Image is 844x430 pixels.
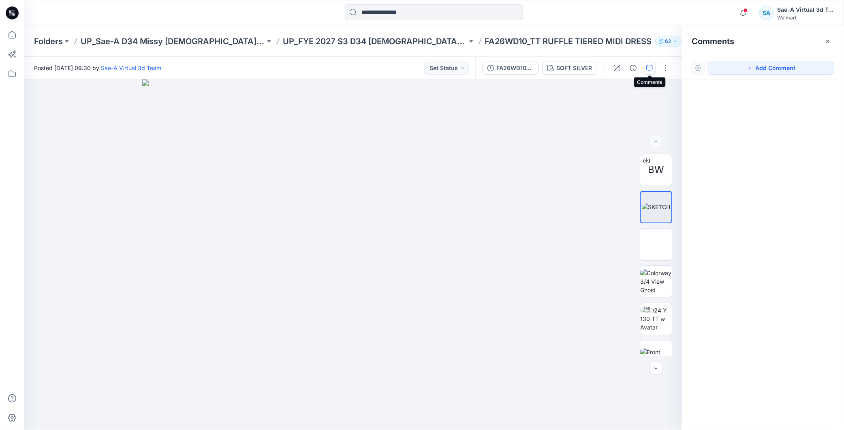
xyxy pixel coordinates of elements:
[34,64,161,72] span: Posted [DATE] 09:30 by
[542,62,597,75] button: SOFT SILVER
[692,36,734,46] h2: Comments
[142,79,564,430] img: eyJhbGciOiJIUzI1NiIsImtpZCI6IjAiLCJzbHQiOiJzZXMiLCJ0eXAiOiJKV1QifQ.eyJkYXRhIjp7InR5cGUiOiJzdG9yYW...
[665,37,671,46] p: 62
[708,62,834,75] button: Add Comment
[283,36,467,47] a: UP_FYE 2027 S3 D34 [DEMOGRAPHIC_DATA] Dresses
[34,36,63,47] a: Folders
[627,62,640,75] button: Details
[655,36,682,47] button: 62
[485,36,652,47] p: FA26WD10_TT RUFFLE TIERED MIDI DRESS
[648,163,664,177] span: BW
[640,348,672,365] img: Front Ghost
[777,5,834,15] div: Sae-A Virtual 3d Team
[777,15,834,21] div: Walmart
[496,64,534,73] div: FA26WD10_SOFT SILVER
[640,269,672,294] img: Colorway 3/4 View Ghost
[759,6,774,20] div: SA
[640,306,672,332] img: 2024 Y 130 TT w Avatar
[556,64,592,73] div: SOFT SILVER
[642,203,671,211] img: SKETCH
[101,64,161,71] a: Sae-A Virtual 3d Team
[482,62,539,75] button: FA26WD10_SOFT SILVER
[81,36,265,47] a: UP_Sae-A D34 Missy [DEMOGRAPHIC_DATA] Dresses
